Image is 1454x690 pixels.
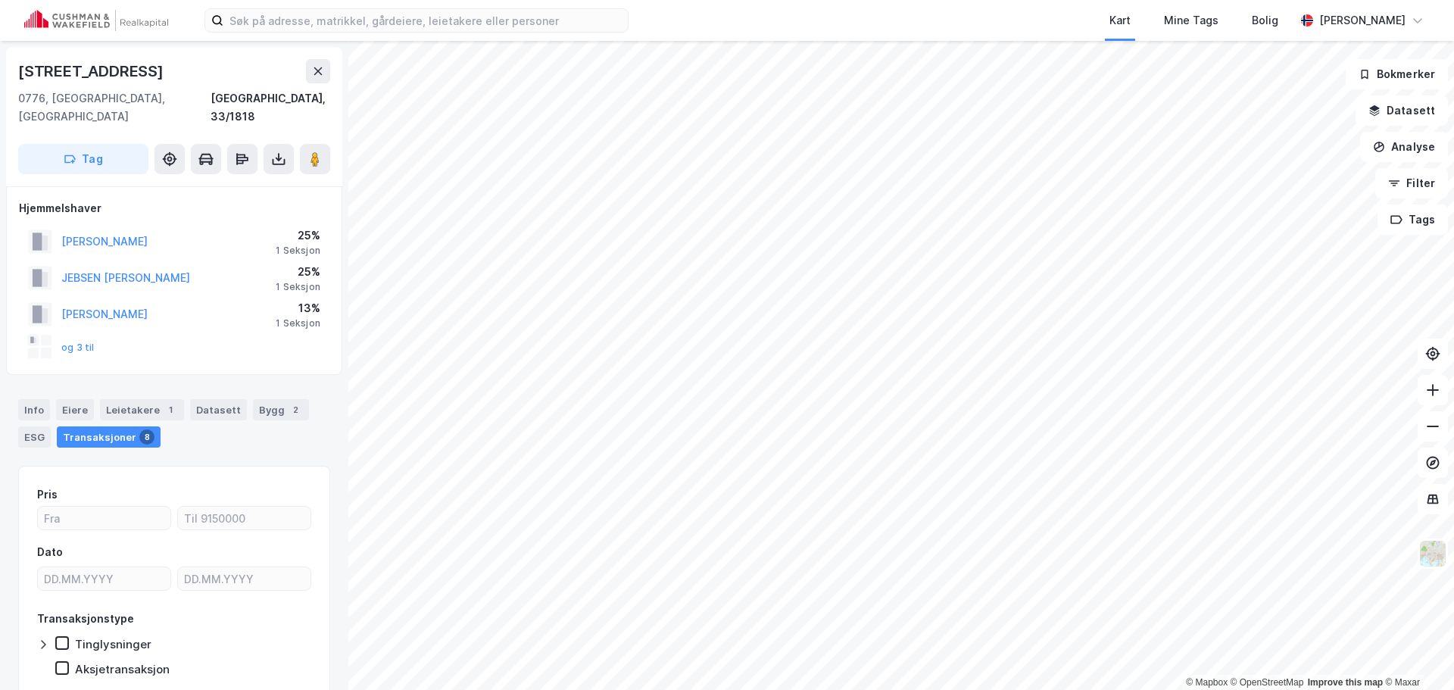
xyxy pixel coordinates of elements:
button: Tags [1378,205,1448,235]
div: Eiere [56,399,94,420]
div: 1 Seksjon [276,317,320,329]
div: 25% [276,226,320,245]
div: Kontrollprogram for chat [1378,617,1454,690]
div: [STREET_ADDRESS] [18,59,167,83]
div: Info [18,399,50,420]
div: Aksjetransaksjon [75,662,170,676]
div: Mine Tags [1164,11,1218,30]
input: DD.MM.YYYY [38,567,170,590]
input: DD.MM.YYYY [178,567,310,590]
a: Mapbox [1186,677,1228,688]
div: Bygg [253,399,309,420]
button: Datasett [1356,95,1448,126]
div: Bolig [1252,11,1278,30]
div: 1 Seksjon [276,245,320,257]
div: Pris [37,485,58,504]
div: Leietakere [100,399,184,420]
div: Transaksjonstype [37,610,134,628]
button: Bokmerker [1346,59,1448,89]
div: 2 [288,402,303,417]
div: Dato [37,543,63,561]
input: Søk på adresse, matrikkel, gårdeiere, leietakere eller personer [223,9,628,32]
img: cushman-wakefield-realkapital-logo.202ea83816669bd177139c58696a8fa1.svg [24,10,168,31]
img: Z [1418,539,1447,568]
div: Transaksjoner [57,426,161,448]
input: Fra [38,507,170,529]
div: [PERSON_NAME] [1319,11,1406,30]
iframe: Chat Widget [1378,617,1454,690]
button: Filter [1375,168,1448,198]
div: 1 Seksjon [276,281,320,293]
div: 13% [276,299,320,317]
input: Til 9150000 [178,507,310,529]
div: Tinglysninger [75,637,151,651]
div: ESG [18,426,51,448]
div: 25% [276,263,320,281]
div: Hjemmelshaver [19,199,329,217]
div: Datasett [190,399,247,420]
button: Tag [18,144,148,174]
div: 1 [163,402,178,417]
div: 8 [139,429,154,445]
div: [GEOGRAPHIC_DATA], 33/1818 [211,89,330,126]
a: Improve this map [1308,677,1383,688]
button: Analyse [1360,132,1448,162]
a: OpenStreetMap [1231,677,1304,688]
div: 0776, [GEOGRAPHIC_DATA], [GEOGRAPHIC_DATA] [18,89,211,126]
div: Kart [1109,11,1131,30]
